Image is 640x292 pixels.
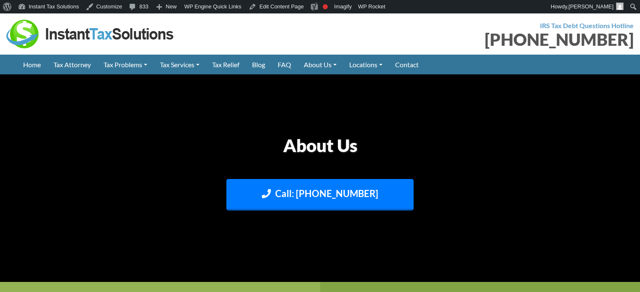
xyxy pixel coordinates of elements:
a: FAQ [271,55,297,74]
a: Tax Services [154,55,206,74]
div: Focus keyphrase not set [323,4,328,9]
strong: IRS Tax Debt Questions Hotline [540,21,634,29]
a: Tax Problems [97,55,154,74]
img: Instant Tax Solutions Logo [6,20,175,48]
a: Blog [246,55,271,74]
a: Locations [343,55,389,74]
a: Tax Relief [206,55,246,74]
a: Home [17,55,47,74]
h1: About Us [87,133,554,158]
span: [PERSON_NAME] [568,3,613,10]
a: About Us [297,55,343,74]
a: Call: [PHONE_NUMBER] [226,179,414,210]
a: Tax Attorney [47,55,97,74]
a: Contact [389,55,425,74]
div: [PHONE_NUMBER] [327,31,634,48]
a: Instant Tax Solutions Logo [6,29,175,37]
